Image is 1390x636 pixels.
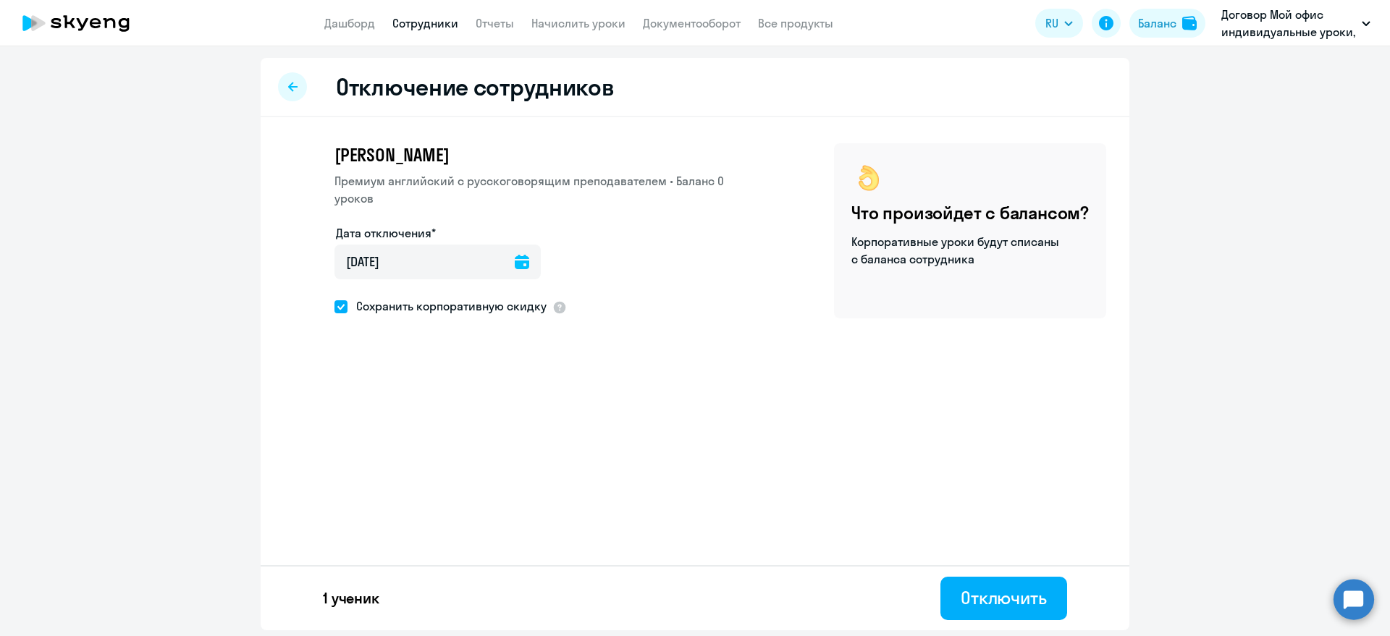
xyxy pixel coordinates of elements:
[961,586,1047,609] div: Отключить
[1045,14,1058,32] span: RU
[851,161,886,195] img: ok
[347,297,547,315] span: Сохранить корпоративную скидку
[336,224,436,242] label: Дата отключения*
[1129,9,1205,38] button: Балансbalance
[1221,6,1356,41] p: Договор Мой офис индивидуальные уроки, НОВЫЕ ОБЛАЧНЫЕ ТЕХНОЛОГИИ, ООО
[1035,9,1083,38] button: RU
[334,245,541,279] input: дд.мм.гггг
[758,16,833,30] a: Все продукты
[851,201,1089,224] h4: Что произойдет с балансом?
[323,588,379,609] p: 1 ученик
[531,16,625,30] a: Начислить уроки
[1182,16,1197,30] img: balance
[1138,14,1176,32] div: Баланс
[334,172,760,207] p: Премиум английский с русскоговорящим преподавателем • Баланс 0 уроков
[1214,6,1378,41] button: Договор Мой офис индивидуальные уроки, НОВЫЕ ОБЛАЧНЫЕ ТЕХНОЛОГИИ, ООО
[643,16,741,30] a: Документооборот
[851,233,1061,268] p: Корпоративные уроки будут списаны с баланса сотрудника
[940,577,1067,620] button: Отключить
[324,16,375,30] a: Дашборд
[392,16,458,30] a: Сотрудники
[336,72,614,101] h2: Отключение сотрудников
[476,16,514,30] a: Отчеты
[334,143,449,166] span: [PERSON_NAME]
